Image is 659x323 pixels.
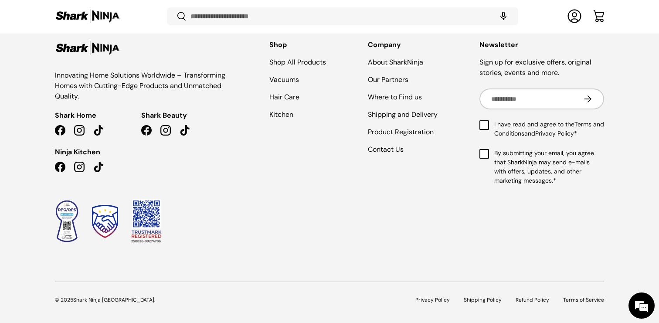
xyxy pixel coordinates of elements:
[4,224,166,254] textarea: Type your message and hit 'Enter'
[464,296,502,303] a: Shipping Policy
[269,92,299,102] a: Hair Care
[269,58,326,67] a: Shop All Products
[479,40,604,50] h2: Newsletter
[368,58,423,67] a: About SharkNinja
[92,205,118,238] img: Trustmark Seal
[55,296,155,303] span: © 2025 .
[55,8,120,25] img: Shark Ninja Philippines
[143,4,164,25] div: Minimize live chat window
[535,129,574,137] a: Privacy Policy
[55,147,100,157] span: Ninja Kitchen
[368,92,422,102] a: Where to Find us
[55,200,79,243] img: Data Privacy Seal
[269,110,293,119] a: Kitchen
[516,296,549,303] a: Refund Policy
[55,70,228,102] p: Innovating Home Solutions Worldwide – Transforming Homes with Cutting-Edge Products and Unmatched...
[368,110,438,119] a: Shipping and Delivery
[368,127,434,136] a: Product Registration
[479,57,604,78] p: Sign up for exclusive offers, original stories, events and more.
[131,199,162,243] img: Trustmark QR
[73,296,154,303] a: Shark Ninja [GEOGRAPHIC_DATA]
[141,110,187,121] span: Shark Beauty
[415,296,450,303] a: Privacy Policy
[489,7,517,26] speech-search-button: Search by voice
[55,110,96,121] span: Shark Home
[494,120,604,138] span: I have read and agree to the and *
[368,145,404,154] a: Contact Us
[494,149,604,185] span: By submitting your email, you agree that SharkNinja may send e-mails with offers, updates, and ot...
[563,296,604,303] a: Terms of Service
[368,75,408,84] a: Our Partners
[269,75,299,84] a: Vacuums
[45,49,146,60] div: Chat with us now
[51,102,120,190] span: We're online!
